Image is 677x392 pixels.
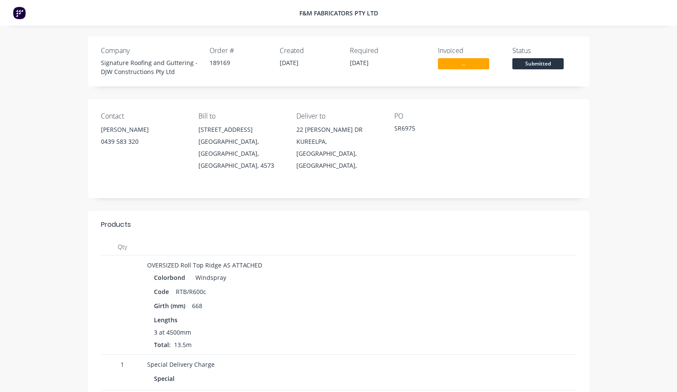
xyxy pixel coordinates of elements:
div: [PERSON_NAME]0439 583 320 [101,124,185,151]
span: 13.5m [171,341,195,349]
span: [DATE] [280,59,299,67]
div: Contact [101,112,185,120]
div: 22 [PERSON_NAME] DRKUREELPA, [GEOGRAPHIC_DATA], [GEOGRAPHIC_DATA], [296,124,381,172]
div: Qty [101,238,144,255]
div: Colorbond [154,271,189,284]
div: RTB/R600c [172,285,210,298]
div: [STREET_ADDRESS] [198,124,283,136]
div: Order # [210,47,269,55]
div: Code [154,285,172,298]
div: Special [154,372,178,385]
div: [STREET_ADDRESS][GEOGRAPHIC_DATA], [GEOGRAPHIC_DATA], [GEOGRAPHIC_DATA], 4573 [198,124,283,172]
div: SR6975 [394,124,479,136]
div: Products [101,220,131,230]
div: Deliver to [296,112,381,120]
div: [PERSON_NAME] [101,124,185,136]
div: Created [280,47,340,55]
span: Total: [154,341,171,349]
div: Signature Roofing and Guttering - DJW Constructions Pty Ltd [101,58,199,76]
div: 22 [PERSON_NAME] DR [296,124,381,136]
span: F&M Fabricators Pty Ltd [299,9,378,17]
div: Status [512,47,576,55]
div: Girth (mm) [154,300,189,312]
span: 1 [104,360,140,369]
div: KUREELPA, [GEOGRAPHIC_DATA], [GEOGRAPHIC_DATA], [296,136,381,172]
img: Factory [13,6,26,19]
div: Windspray [192,271,226,284]
div: [GEOGRAPHIC_DATA], [GEOGRAPHIC_DATA], [GEOGRAPHIC_DATA], 4573 [198,136,283,172]
div: Company [101,47,199,55]
span: [DATE] [350,59,369,67]
div: Required [350,47,410,55]
span: Special Delivery Charge [147,360,215,368]
div: Bill to [198,112,283,120]
span: Submitted [512,58,564,69]
div: PO [394,112,479,120]
div: 668 [189,300,206,312]
div: 0439 583 320 [101,136,185,148]
div: 189169 [210,58,269,67]
span: ... [438,58,489,69]
span: Lengths [154,315,177,324]
div: Invoiced [438,47,502,55]
span: OVERSIZED Roll Top Ridge AS ATTACHED [147,261,262,269]
span: 3 at 4500mm [154,328,191,337]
